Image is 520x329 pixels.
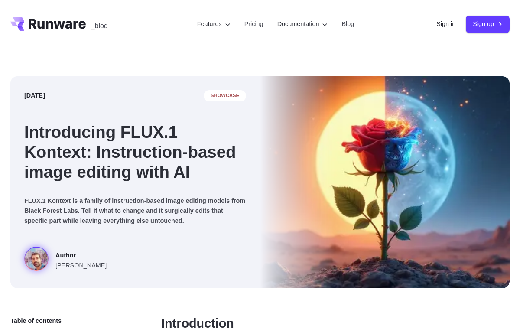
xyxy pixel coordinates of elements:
[55,261,107,270] span: [PERSON_NAME]
[341,19,354,29] a: Blog
[55,251,107,261] span: Author
[10,17,86,31] a: Go to /
[277,19,328,29] label: Documentation
[466,16,510,33] a: Sign up
[204,90,246,101] span: showcase
[24,196,246,226] p: FLUX.1 Kontext is a family of instruction-based image editing models from Black Forest Labs. Tell...
[260,76,510,288] img: Surreal rose in a desert landscape, split between day and night with the sun and moon aligned beh...
[10,316,62,326] span: Table of contents
[91,23,108,29] span: _blog
[244,19,263,29] a: Pricing
[24,122,246,182] h1: Introducing FLUX.1 Kontext: Instruction-based image editing with AI
[24,247,107,274] a: Surreal rose in a desert landscape, split between day and night with the sun and moon aligned beh...
[436,19,455,29] a: Sign in
[197,19,231,29] label: Features
[24,91,45,101] time: [DATE]
[91,17,108,31] a: _blog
